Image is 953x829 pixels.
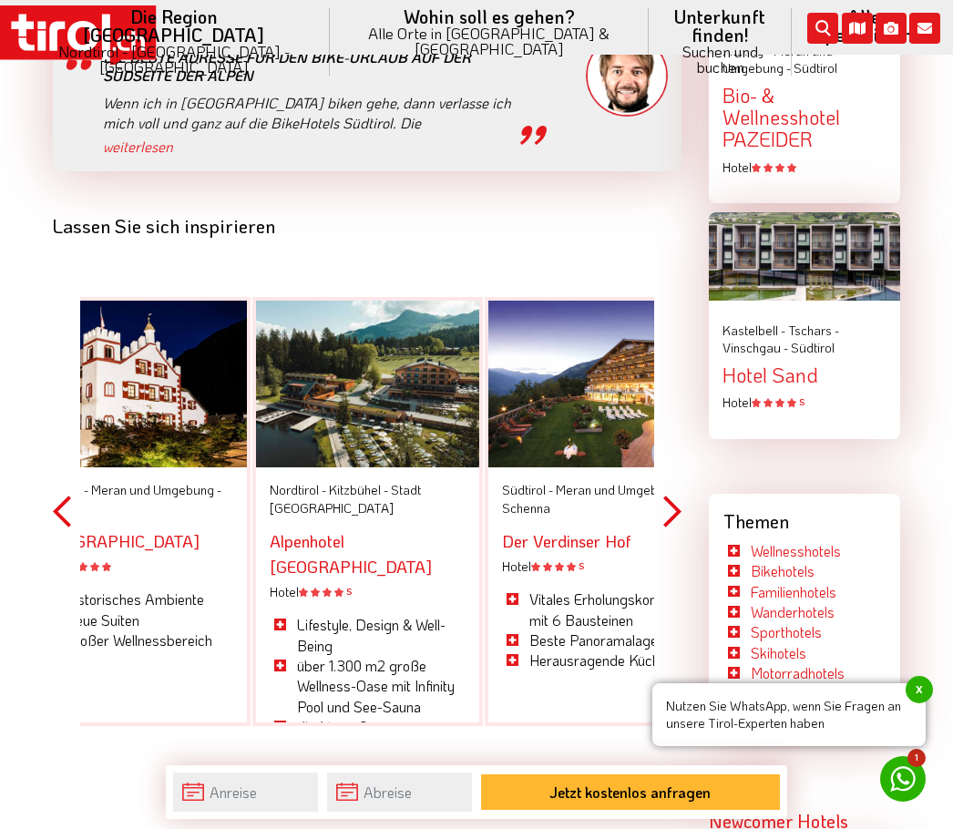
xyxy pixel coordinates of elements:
[722,364,886,386] div: Hotel Sand
[671,44,770,75] small: Suchen und buchen
[270,656,466,717] li: über 1.300 m2 große Wellness-Oase mit Infinity Pool und See-Sauna
[481,774,780,810] button: Jetzt kostenlos anfragen
[751,582,836,601] a: Familienhotels
[709,494,900,541] div: Themen
[502,530,631,552] a: Der Verdinser Hof
[91,481,221,498] span: Meran und Umgebung -
[880,756,926,802] a: 1 Nutzen Sie WhatsApp, wenn Sie Fragen an unsere Tirol-Experten habenx
[103,137,513,157] a: weiterlesen
[53,246,71,777] button: Previous
[579,559,584,572] sup: S
[346,585,352,598] sup: S
[722,322,886,412] a: Kastelbell - Tschars - Vinschgau - Südtirol Hotel Sand Hotel S
[722,322,839,339] span: Kastelbell - Tschars -
[751,541,841,560] a: Wellnesshotels
[842,13,873,44] i: Karte öffnen
[37,558,233,576] div: Hotel
[270,717,466,737] li: direkt am See
[37,589,233,609] li: Historisches Ambiente
[502,499,550,517] span: Schenna
[652,683,926,746] span: Nutzen Sie WhatsApp, wenn Sie Fragen an unsere Tirol-Experten haben
[722,394,886,412] div: Hotel
[37,630,233,650] li: Großer Wellnessbereich
[663,246,681,777] button: Next
[37,610,233,630] li: Neue Suiten
[906,676,933,703] span: x
[173,773,318,812] input: Anreise
[270,481,421,517] span: Stadt [GEOGRAPHIC_DATA]
[502,589,698,630] li: Vitales Erholungskonzept mit 6 Bausteinen
[502,650,698,670] li: Herausragende Küche
[352,26,627,56] small: Alle Orte in [GEOGRAPHIC_DATA] & [GEOGRAPHIC_DATA]
[556,481,686,498] span: Meran und Umgebung -
[329,481,388,498] span: Kitzbühel -
[907,749,926,767] span: 1
[53,215,681,236] div: Lassen Sie sich inspirieren
[40,44,308,75] small: Nordtirol - [GEOGRAPHIC_DATA] - [GEOGRAPHIC_DATA]
[270,481,326,498] span: Nordtirol -
[270,530,432,578] a: Alpenhotel [GEOGRAPHIC_DATA]
[327,773,472,812] input: Abreise
[37,530,200,552] a: [GEOGRAPHIC_DATA]
[502,481,553,498] span: Südtirol -
[791,339,835,356] span: Südtirol
[751,622,822,641] a: Sporthotels
[502,630,698,650] li: Beste Panoramalage
[751,663,845,682] a: Motorradhotels
[751,561,815,580] a: Bikehotels
[722,85,886,151] div: Bio- & Wellnesshotel PAZEIDER
[722,42,886,176] a: Marling - Meran und Umgebung - Südtirol Bio- & Wellnesshotel PAZEIDER Hotel
[876,13,907,44] i: Fotogalerie
[751,643,806,662] a: Skihotels
[722,339,788,356] span: Vinschgau -
[909,13,940,44] i: Kontakt
[751,602,835,621] a: Wanderhotels
[722,159,886,177] div: Hotel
[270,615,466,656] li: Lifestyle, Design & Well-Being
[270,583,466,601] div: Hotel
[799,395,804,408] sup: S
[502,558,698,576] div: Hotel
